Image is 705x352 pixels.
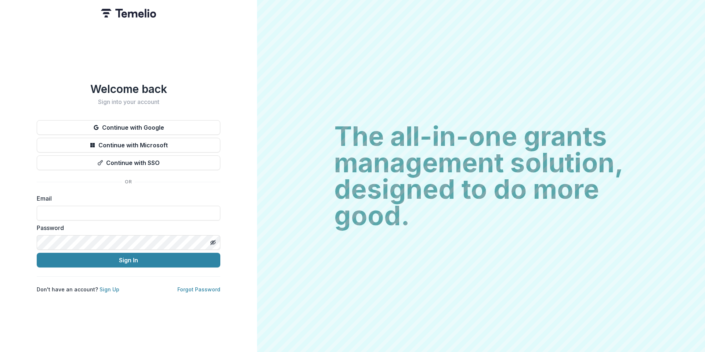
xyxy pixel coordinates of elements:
button: Continue with Microsoft [37,138,220,152]
button: Sign In [37,253,220,267]
label: Password [37,223,216,232]
img: Temelio [101,9,156,18]
button: Toggle password visibility [207,237,219,248]
button: Continue with SSO [37,155,220,170]
a: Sign Up [100,286,119,292]
p: Don't have an account? [37,285,119,293]
h1: Welcome back [37,82,220,96]
button: Continue with Google [37,120,220,135]
h2: Sign into your account [37,98,220,105]
a: Forgot Password [177,286,220,292]
label: Email [37,194,216,203]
